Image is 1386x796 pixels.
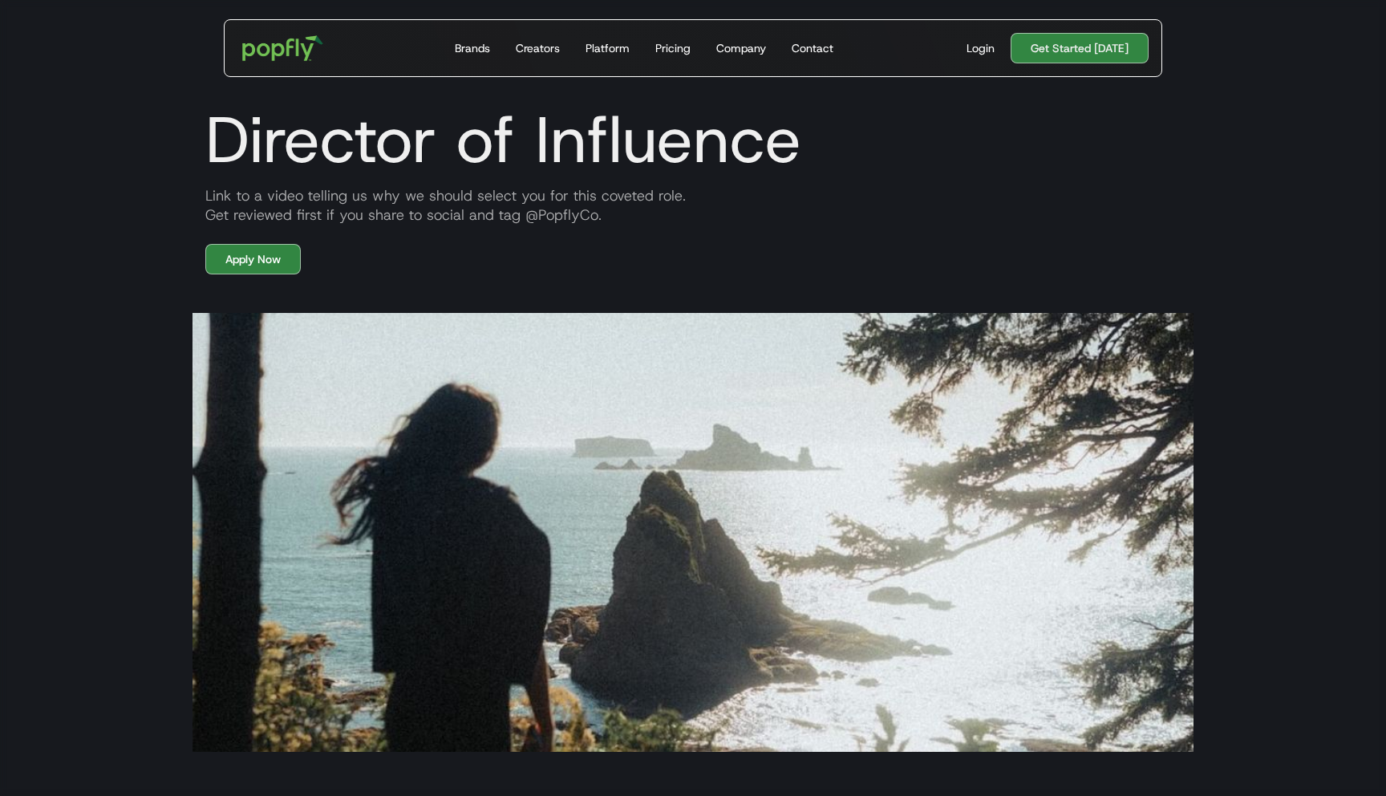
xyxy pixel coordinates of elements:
a: Get Started [DATE] [1011,33,1149,63]
a: Brands [448,20,496,76]
a: Pricing [649,20,697,76]
a: Creators [509,20,566,76]
a: Company [710,20,772,76]
div: Contact [792,40,833,56]
div: Login [967,40,995,56]
a: Login [960,40,1001,56]
h1: Director of Influence [192,101,1193,178]
div: Brands [455,40,490,56]
div: Platform [586,40,630,56]
a: home [231,24,334,72]
div: Company [716,40,766,56]
div: Pricing [655,40,691,56]
a: Apply Now [205,244,301,274]
a: Contact [785,20,840,76]
div: Link to a video telling us why we should select you for this coveted role. Get reviewed first if ... [192,186,1193,225]
a: Platform [579,20,636,76]
div: Creators [516,40,560,56]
